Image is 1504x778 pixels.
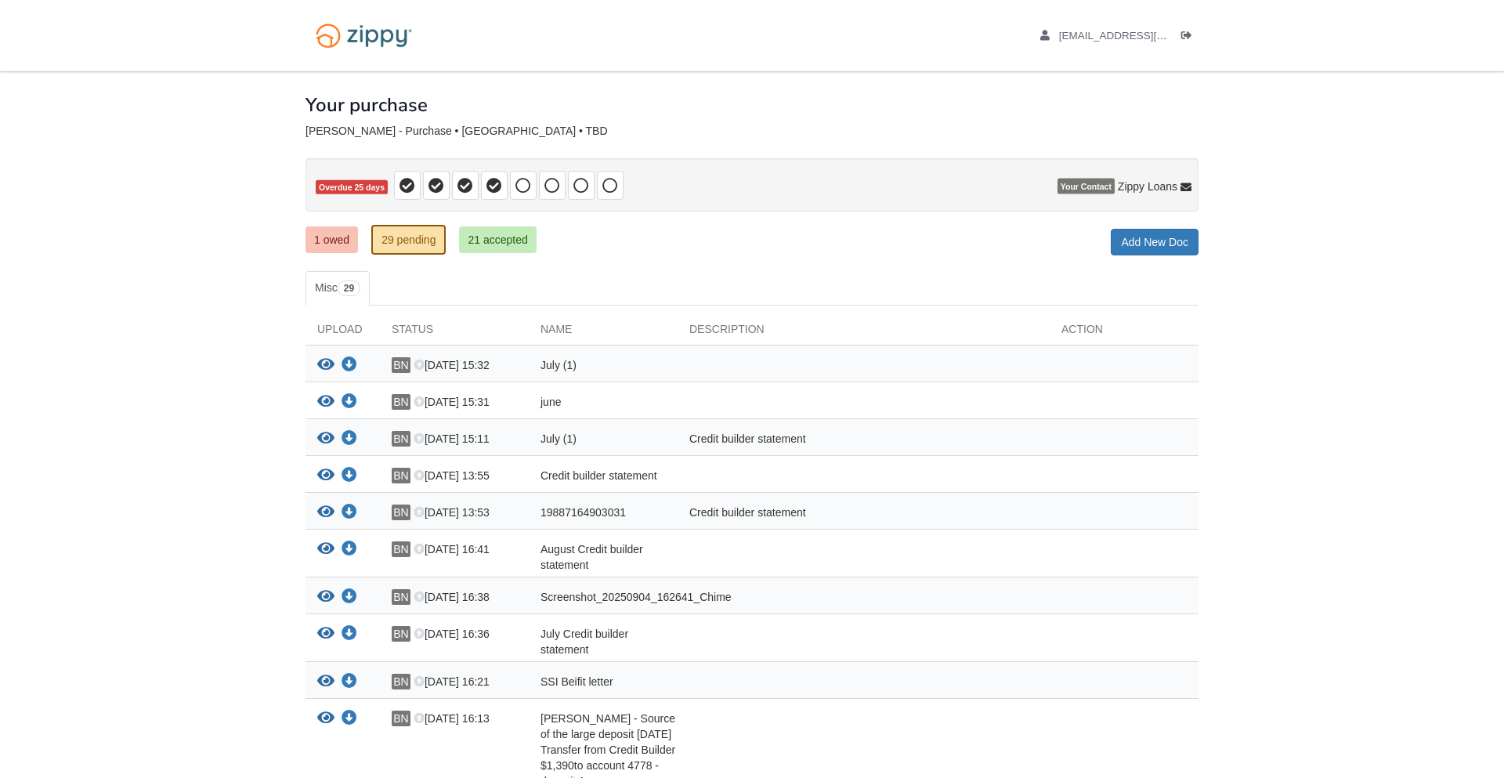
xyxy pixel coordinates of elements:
[540,543,643,571] span: August Credit builder statement
[414,469,490,482] span: [DATE] 13:55
[540,675,613,688] span: SSI Beifit letter
[392,468,410,483] span: BN
[1057,179,1115,194] span: Your Contact
[371,225,446,255] a: 29 pending
[414,359,490,371] span: [DATE] 15:32
[305,95,428,115] h1: Your purchase
[342,676,357,689] a: Download SSI Beifit letter
[317,505,334,521] button: View 19887164903031
[414,675,490,688] span: [DATE] 16:21
[414,543,490,555] span: [DATE] 16:41
[1111,229,1198,255] a: Add New Doc
[317,431,334,447] button: View July (1)
[392,674,410,689] span: BN
[317,589,334,606] button: View Screenshot_20250904_162641_Chime
[1181,30,1198,45] a: Log out
[414,396,490,408] span: [DATE] 15:31
[317,394,334,411] button: View june
[305,226,358,253] a: 1 owed
[1059,30,1238,42] span: brittanynolan30@gmail.com
[305,125,1198,138] div: [PERSON_NAME] - Purchase • [GEOGRAPHIC_DATA] • TBD
[305,271,370,306] a: Misc
[342,360,357,372] a: Download July (1)
[317,541,334,558] button: View August Credit builder statement
[342,396,357,409] a: Download june
[1040,30,1238,45] a: edit profile
[414,506,490,519] span: [DATE] 13:53
[678,321,1050,345] div: Description
[1118,179,1177,194] span: Zippy Loans
[414,628,490,640] span: [DATE] 16:36
[414,432,490,445] span: [DATE] 15:11
[392,431,410,447] span: BN
[392,541,410,557] span: BN
[380,321,529,345] div: Status
[342,713,357,726] a: Download Brittney Nolan - Source of the large deposit July 28, 2025 Transfer from Credit Builder ...
[338,280,360,296] span: 29
[529,321,678,345] div: Name
[540,432,577,445] span: July (1)
[316,180,388,195] span: Overdue 25 days
[342,544,357,556] a: Download August Credit builder statement
[459,226,536,253] a: 21 accepted
[392,711,410,726] span: BN
[342,592,357,604] a: Download Screenshot_20250904_162641_Chime
[540,591,732,603] span: Screenshot_20250904_162641_Chime
[540,469,657,482] span: Credit builder statement
[342,507,357,519] a: Download 19887164903031
[317,626,334,642] button: View July Credit builder statement
[392,626,410,642] span: BN
[342,628,357,641] a: Download July Credit builder statement
[414,591,490,603] span: [DATE] 16:38
[540,396,561,408] span: june
[540,506,626,519] span: 19887164903031
[392,589,410,605] span: BN
[305,321,380,345] div: Upload
[414,712,490,725] span: [DATE] 16:13
[342,470,357,483] a: Download Credit builder statement
[540,359,577,371] span: July (1)
[317,468,334,484] button: View Credit builder statement
[305,16,422,56] img: Logo
[678,431,1050,451] div: Credit builder statement
[392,394,410,410] span: BN
[317,711,334,727] button: View Brittney Nolan - Source of the large deposit July 28, 2025 Transfer from Credit Builder $1,3...
[392,505,410,520] span: BN
[392,357,410,373] span: BN
[317,357,334,374] button: View July (1)
[678,505,1050,525] div: Credit builder statement
[540,628,628,656] span: July Credit builder statement
[1050,321,1198,345] div: Action
[317,674,334,690] button: View SSI Beifit letter
[342,433,357,446] a: Download July (1)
